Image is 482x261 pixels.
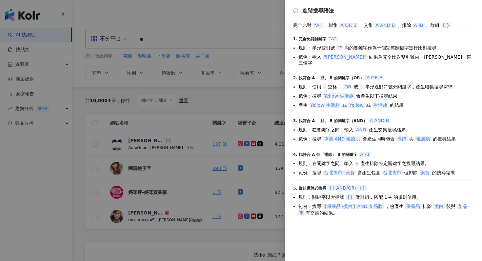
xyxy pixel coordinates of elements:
span: OR [343,84,352,89]
span: A OR B [365,75,384,80]
li: 範例：搜尋 ，會產生 排除 後與 有交集的結果。 [298,203,474,216]
span: "A" [328,36,337,41]
span: Yellow 生活趣 [323,93,355,99]
div: 4. 找符合 A 但「排除」 B 的關鍵字 [293,151,474,158]
span: "A" [313,23,323,28]
span: - [355,161,359,166]
span: 美食 [419,170,431,175]
div: 1. 完全比對關鍵字 [293,35,474,42]
span: A AND B [369,118,391,123]
span: Yellow [348,103,365,108]
span: {} AND/OR/ -{} [328,185,367,191]
li: 產生 或 或 的結果 [298,102,474,108]
span: {} [346,195,354,200]
li: 規則：使用 空格、 或 半形逗點符號分關鍵字，產生聯集搜尋需求。 [298,84,474,90]
span: , [360,84,364,89]
li: 範例：輸入 結果為完全比對雙引號內「[PERSON_NAME]」這三個字 [298,54,474,65]
span: A -B [359,152,371,157]
span: A AND B [374,23,396,28]
span: 美白 [433,204,445,209]
div: 2. 找符合 A 「或」 B 的關鍵字（OR） [293,74,474,81]
span: Yellow 生活趣 [309,103,341,108]
span: A OR B [339,23,358,28]
li: 範例：搜尋 會產生以下搜尋結果 [298,93,474,99]
span: { } [441,23,451,28]
div: 5. 群組運算式搜尋 [293,185,474,191]
span: 生活趣 [372,103,389,108]
li: 規則：關鍵字以大括號 做群組，搭配 1-4 的規則使用。 [298,194,474,200]
li: 範例：搜尋 會產生同時包含 與 的搜尋結果 [298,136,474,142]
li: 規則：半形雙引號 內的關鍵字作為一個完整關鍵字進行比對搜尋。 [298,45,474,51]
li: 規則：在關鍵字之間，輸入 產生排除特定關鍵字之搜尋結果。 [298,160,474,167]
div: 完全比對 、聯集 、交集 、排除 、群組 [293,22,474,28]
div: 3. 找符合 A 「且」 B 的關鍵字（AND） [293,117,474,124]
span: 敏感肌 [415,136,432,141]
span: 台北夜市 [382,170,403,175]
span: "[PERSON_NAME]" [323,54,368,60]
span: 台北夜市 -美食 [323,170,356,175]
span: {保養品 -美白} AND 某品牌 [323,204,384,209]
span: 導購 AND 敏感肌 [323,136,361,141]
span: "" [336,45,343,50]
span: 保養品 [405,204,421,209]
span: AND [355,127,368,132]
div: 進階搜尋語法 [293,8,474,14]
span: 導購 [396,136,408,141]
li: 規則：在關鍵字之間，輸入 產生交集搜尋結果。 [298,126,474,133]
span: A -B [412,23,424,28]
li: 範例：搜尋 會產生包含 但排除 的搜尋結果 [298,169,474,176]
